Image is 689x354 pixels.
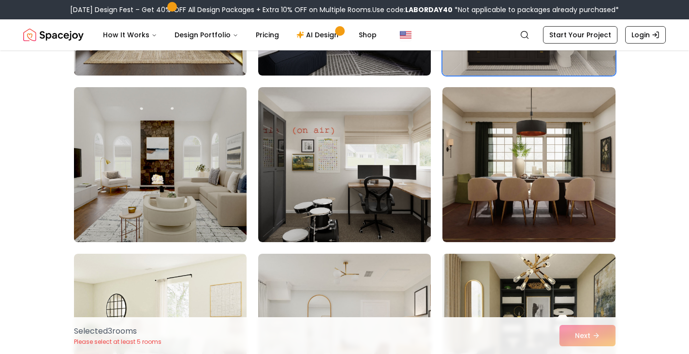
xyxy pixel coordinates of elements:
[351,25,384,45] a: Shop
[70,5,619,15] div: [DATE] Design Fest – Get 40% OFF All Design Packages + Extra 10% OFF on Multiple Rooms.
[248,25,287,45] a: Pricing
[23,19,666,50] nav: Global
[258,87,431,242] img: Room room-23
[95,25,165,45] button: How It Works
[167,25,246,45] button: Design Portfolio
[400,29,411,41] img: United States
[289,25,349,45] a: AI Design
[442,87,615,242] img: Room room-24
[23,25,84,45] img: Spacejoy Logo
[625,26,666,44] a: Login
[23,25,84,45] a: Spacejoy
[543,26,617,44] a: Start Your Project
[95,25,384,45] nav: Main
[405,5,453,15] b: LABORDAY40
[70,83,251,246] img: Room room-22
[372,5,453,15] span: Use code:
[74,338,161,346] p: Please select at least 5 rooms
[453,5,619,15] span: *Not applicable to packages already purchased*
[74,325,161,337] p: Selected 3 room s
